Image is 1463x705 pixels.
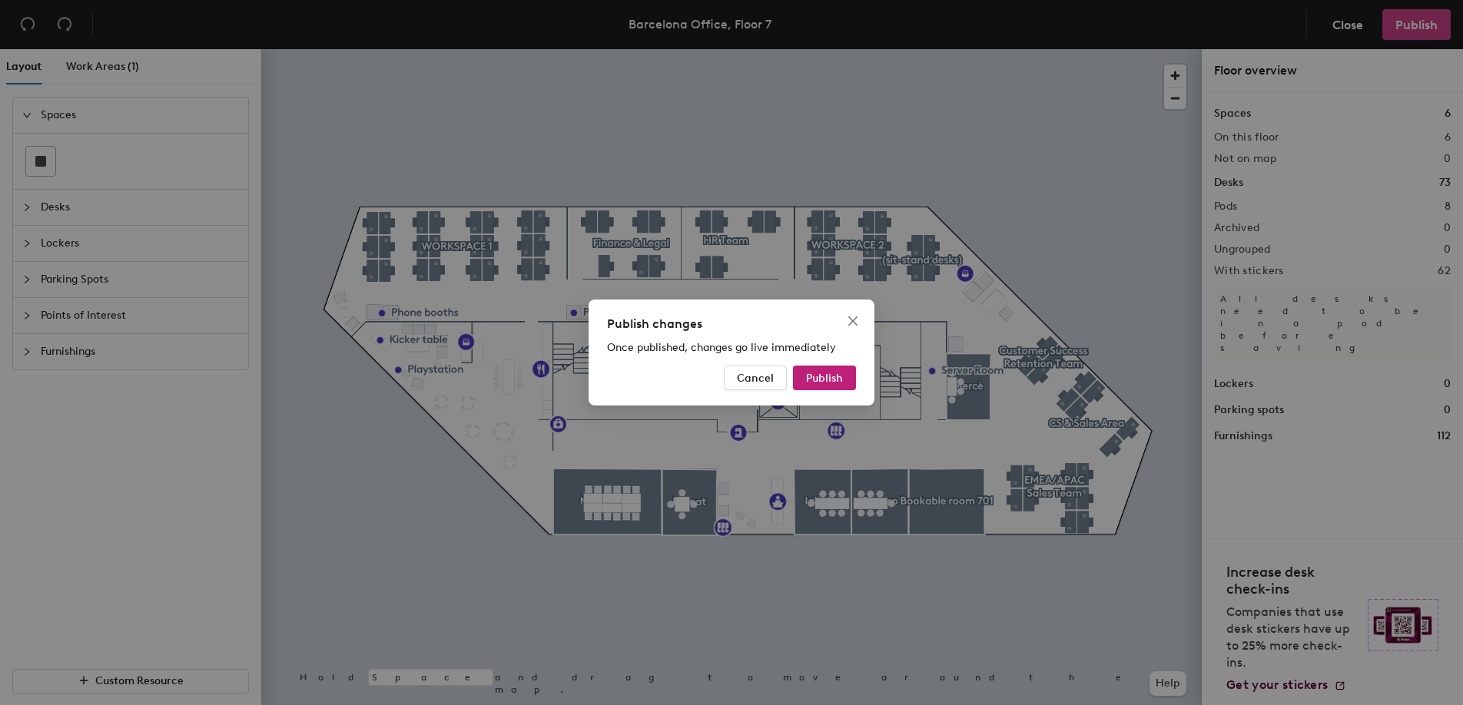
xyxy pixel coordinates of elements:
span: Cancel [737,372,774,385]
span: Once published, changes go live immediately [607,341,836,354]
div: Publish changes [607,315,856,333]
button: Publish [793,366,856,390]
span: Close [841,315,865,327]
span: Publish [806,372,843,385]
span: close [847,315,859,327]
button: Cancel [724,366,787,390]
button: Close [841,309,865,333]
